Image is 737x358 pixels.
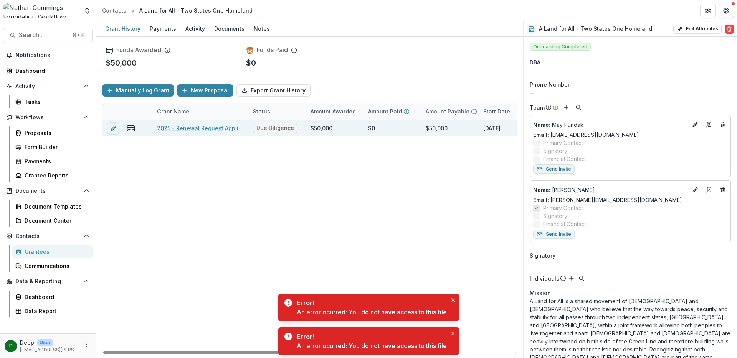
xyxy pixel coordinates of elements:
[577,274,586,283] button: Search
[691,185,700,194] button: Edit
[533,131,639,139] a: Email: [EMAIL_ADDRESS][DOMAIN_NAME]
[12,214,93,227] a: Document Center
[251,23,273,34] div: Notes
[426,124,448,132] div: $50,000
[20,347,79,353] p: [EMAIL_ADDRESS][PERSON_NAME][DOMAIN_NAME]
[719,3,734,18] button: Get Help
[25,217,86,225] div: Document Center
[311,124,332,132] div: $50,000
[25,171,86,179] div: Grantee Reports
[15,67,86,75] div: Dashboard
[236,84,311,97] button: Export Grant History
[25,202,86,210] div: Document Templates
[12,155,93,168] a: Payments
[152,107,194,115] div: Grant Name
[421,103,479,120] div: Amount Payable
[364,103,421,120] div: Amount Paid
[107,122,119,135] button: edit
[718,185,727,194] button: Deletes
[543,139,583,147] span: Primary Contact
[567,274,576,283] button: Add
[533,121,687,129] p: May Pundak
[116,46,161,54] h2: Funds Awarded
[533,196,682,204] a: Email: [PERSON_NAME][EMAIL_ADDRESS][DOMAIN_NAME]
[15,278,80,285] span: Data & Reporting
[12,200,93,213] a: Document Templates
[483,124,501,132] p: [DATE]
[3,111,93,123] button: Open Workflows
[25,157,86,165] div: Payments
[102,84,174,97] button: Manually Log Grant
[448,295,458,304] button: Close
[12,126,93,139] a: Proposals
[3,80,93,92] button: Open Activity
[82,3,93,18] button: Open entity switcher
[106,57,137,69] p: $50,000
[82,342,91,351] button: More
[479,103,536,120] div: Start Date
[15,114,80,121] span: Workflows
[3,28,93,43] button: Search...
[297,332,444,341] div: Error!
[25,248,86,256] div: Grantees
[426,107,469,115] p: Amount Payable
[543,220,586,228] span: Financial Contact
[12,305,93,317] a: Data Report
[530,103,545,112] p: Team
[530,66,731,74] div: --
[718,120,727,129] button: Deletes
[99,5,129,16] a: Contacts
[37,339,53,346] p: User
[19,31,68,39] span: Search...
[703,118,715,131] a: Go to contact
[157,124,244,132] a: 2025 - Renewal Request Application
[530,289,551,297] span: Mission
[543,204,583,212] span: Primary Contact
[3,275,93,287] button: Open Data & Reporting
[297,298,444,307] div: Error!
[533,186,687,194] a: Name: [PERSON_NAME]
[543,155,586,163] span: Financial Contact
[479,107,515,115] div: Start Date
[12,169,93,182] a: Grantee Reports
[306,103,364,120] div: Amount Awarded
[530,274,559,282] p: Individuals
[211,23,248,34] div: Documents
[530,80,570,89] span: Phone Number
[533,197,549,203] span: Email:
[368,107,402,115] p: Amount Paid
[182,21,208,36] a: Activity
[530,251,555,259] span: Signatory
[257,46,288,54] h2: Funds Paid
[25,293,86,301] div: Dashboard
[99,5,256,16] nav: breadcrumb
[25,143,86,151] div: Form Builder
[533,121,687,129] a: Name: May Pundak
[3,64,93,77] a: Dashboard
[147,21,179,36] a: Payments
[102,21,144,36] a: Grant History
[533,131,549,138] span: Email:
[9,343,13,348] div: Deep
[368,124,375,132] div: $0
[152,103,248,120] div: Grant Name
[533,230,575,239] button: Send Invite
[248,103,306,120] div: Status
[15,52,89,59] span: Notifications
[562,103,571,112] button: Add
[297,307,447,317] div: An error ocurred: You do not have access to this file
[448,329,458,338] button: Close
[25,307,86,315] div: Data Report
[246,57,256,69] p: $0
[3,49,93,61] button: Notifications
[3,185,93,197] button: Open Documents
[102,23,144,34] div: Grant History
[3,3,79,18] img: Nathan Cummings Foundation Workflow Sandbox logo
[533,122,550,128] span: Name :
[703,184,715,196] a: Go to contact
[256,125,294,131] span: Due Diligence
[102,7,126,15] div: Contacts
[297,341,447,350] div: An error ocurred: You do not have access to this file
